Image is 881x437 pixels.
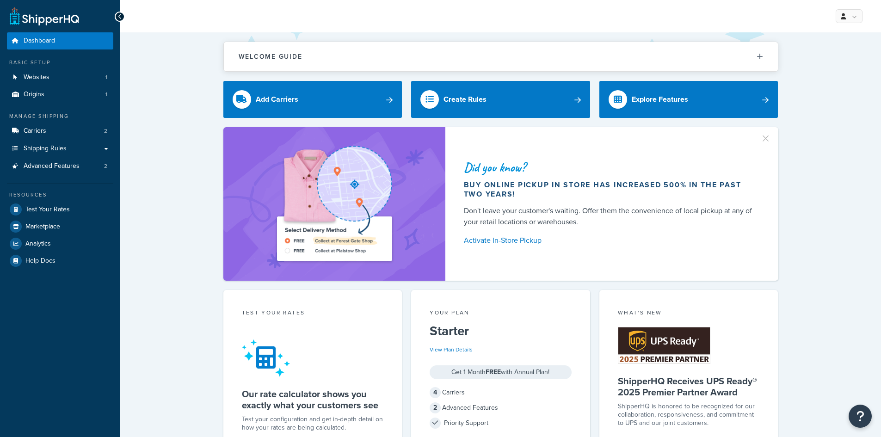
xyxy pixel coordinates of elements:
[7,69,113,86] li: Websites
[24,127,46,135] span: Carriers
[7,86,113,103] a: Origins1
[105,74,107,81] span: 1
[104,127,107,135] span: 2
[464,234,756,247] a: Activate In-Store Pickup
[486,367,501,377] strong: FREE
[430,387,441,398] span: 4
[105,91,107,98] span: 1
[464,180,756,199] div: Buy online pickup in store has increased 500% in the past two years!
[104,162,107,170] span: 2
[7,235,113,252] a: Analytics
[24,37,55,45] span: Dashboard
[430,324,572,339] h5: Starter
[242,388,384,411] h5: Our rate calculator shows you exactly what your customers see
[7,123,113,140] li: Carriers
[7,191,113,199] div: Resources
[430,402,441,413] span: 2
[242,415,384,432] div: Test your configuration and get in-depth detail on how your rates are being calculated.
[7,59,113,67] div: Basic Setup
[632,93,688,106] div: Explore Features
[430,417,572,430] div: Priority Support
[7,158,113,175] li: Advanced Features
[444,93,487,106] div: Create Rules
[7,69,113,86] a: Websites1
[7,123,113,140] a: Carriers2
[849,405,872,428] button: Open Resource Center
[430,401,572,414] div: Advanced Features
[430,365,572,379] div: Get 1 Month with Annual Plan!
[7,252,113,269] a: Help Docs
[7,32,113,49] a: Dashboard
[618,375,760,398] h5: ShipperHQ Receives UPS Ready® 2025 Premier Partner Award
[25,240,51,248] span: Analytics
[618,402,760,427] p: ShipperHQ is honored to be recognized for our collaboration, responsiveness, and commitment to UP...
[7,86,113,103] li: Origins
[223,81,402,118] a: Add Carriers
[242,308,384,319] div: Test your rates
[256,93,298,106] div: Add Carriers
[7,112,113,120] div: Manage Shipping
[24,74,49,81] span: Websites
[24,162,80,170] span: Advanced Features
[411,81,590,118] a: Create Rules
[430,345,473,354] a: View Plan Details
[7,140,113,157] a: Shipping Rules
[25,257,55,265] span: Help Docs
[239,53,302,60] h2: Welcome Guide
[7,158,113,175] a: Advanced Features2
[224,42,778,71] button: Welcome Guide
[24,91,44,98] span: Origins
[464,205,756,228] div: Don't leave your customer's waiting. Offer them the convenience of local pickup at any of your re...
[25,206,70,214] span: Test Your Rates
[7,218,113,235] a: Marketplace
[464,161,756,174] div: Did you know?
[7,201,113,218] a: Test Your Rates
[251,141,418,267] img: ad-shirt-map-b0359fc47e01cab431d101c4b569394f6a03f54285957d908178d52f29eb9668.png
[430,308,572,319] div: Your Plan
[618,308,760,319] div: What's New
[430,386,572,399] div: Carriers
[599,81,778,118] a: Explore Features
[25,223,60,231] span: Marketplace
[24,145,67,153] span: Shipping Rules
